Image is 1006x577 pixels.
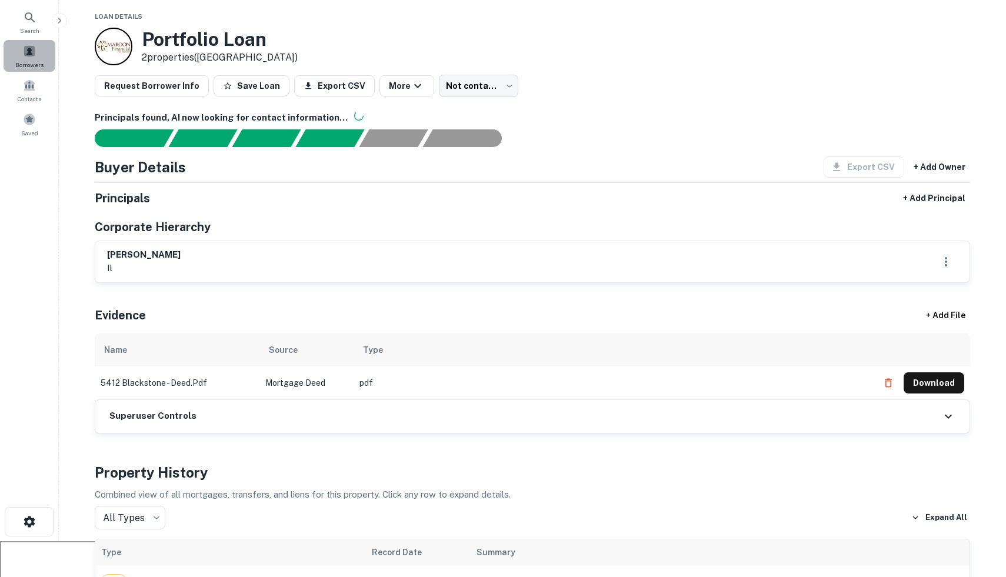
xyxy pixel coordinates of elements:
iframe: Chat Widget [947,483,1006,539]
a: Saved [4,108,55,140]
th: Record Date [366,539,471,565]
a: Contacts [4,74,55,106]
div: Source [269,343,298,357]
button: + Add Principal [898,188,970,209]
button: More [379,75,434,96]
th: Name [95,333,259,366]
span: Search [20,26,39,35]
button: Export CSV [294,75,375,96]
h5: Corporate Hierarchy [95,218,211,236]
div: Principals found, AI now looking for contact information... [295,129,364,147]
div: Principals found, still searching for contact information. This may take time... [359,129,428,147]
th: Source [259,333,354,366]
button: Expand All [908,509,970,526]
div: Sending borrower request to AI... [81,129,169,147]
span: Saved [21,128,38,138]
p: 2 properties ([GEOGRAPHIC_DATA]) [142,51,298,65]
h6: Principals found, AI now looking for contact information... [95,111,970,125]
div: AI fulfillment process complete. [423,129,516,147]
div: Not contacted [439,75,518,97]
h4: Property History [95,462,970,483]
h6: Superuser Controls [109,409,196,423]
button: + Add Owner [909,156,970,178]
div: All Types [95,506,165,529]
button: Download [904,372,964,393]
h5: Evidence [95,306,146,324]
div: Type [363,343,383,357]
h3: Portfolio Loan [142,28,298,51]
button: Delete file [878,373,899,392]
td: pdf [354,366,872,399]
span: Loan Details [95,13,142,20]
a: Search [4,6,55,38]
button: Save Loan [214,75,289,96]
div: scrollable content [95,333,970,399]
button: Request Borrower Info [95,75,209,96]
th: Type [354,333,872,366]
p: Combined view of all mortgages, transfers, and liens for this property. Click any row to expand d... [95,488,970,502]
span: Borrowers [15,60,44,69]
th: Type [95,539,366,565]
div: + Add File [904,305,987,326]
h5: Principals [95,189,150,207]
h4: Buyer Details [95,156,186,178]
td: Mortgage Deed [259,366,354,399]
p: il [107,261,181,275]
div: Documents found, AI parsing details... [232,129,301,147]
h6: [PERSON_NAME] [107,248,181,262]
div: Your request is received and processing... [168,129,237,147]
a: Borrowers [4,40,55,72]
td: 5412 blackstone - deed.pdf [95,366,259,399]
div: Name [104,343,127,357]
th: Summary [471,539,916,565]
span: Contacts [18,94,41,104]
